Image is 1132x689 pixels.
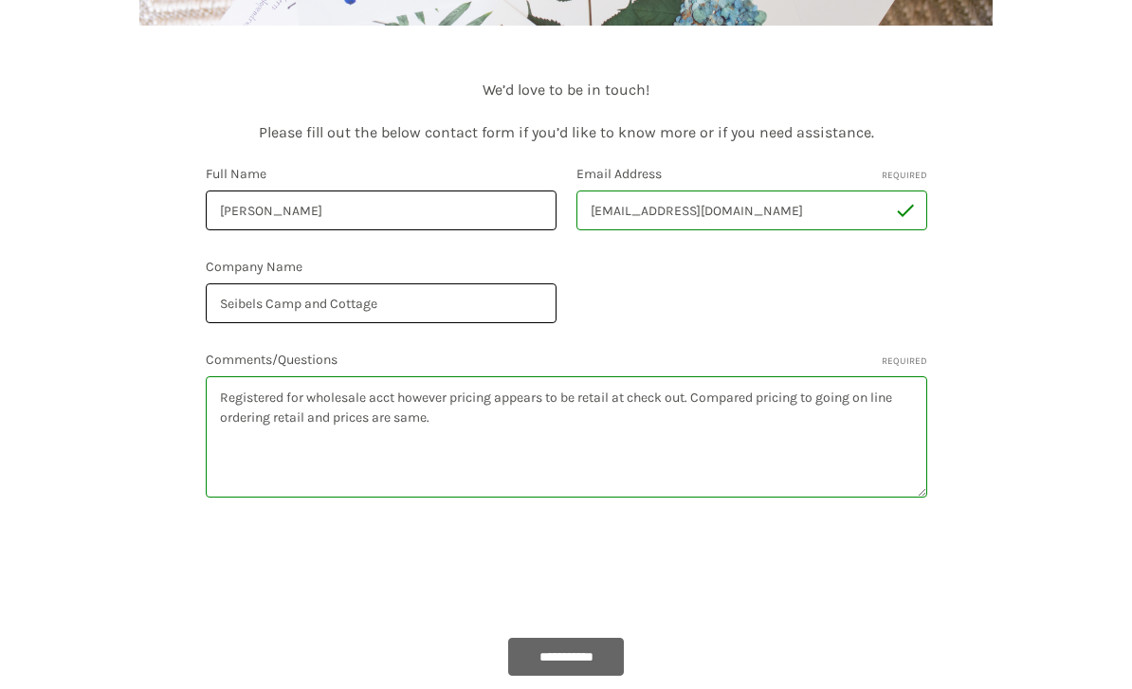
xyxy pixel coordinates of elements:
[882,170,927,184] small: Required
[206,351,927,371] label: Comments/Questions
[206,258,557,278] label: Company Name
[259,124,874,142] font: Please fill out the below contact form if you’d like to know more or if you need assistance.
[206,165,557,185] label: Full Name
[576,165,927,185] label: Email Address
[206,525,494,599] iframe: reCAPTCHA
[882,355,927,370] small: Required
[483,82,649,100] font: We’d love to be in touch!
